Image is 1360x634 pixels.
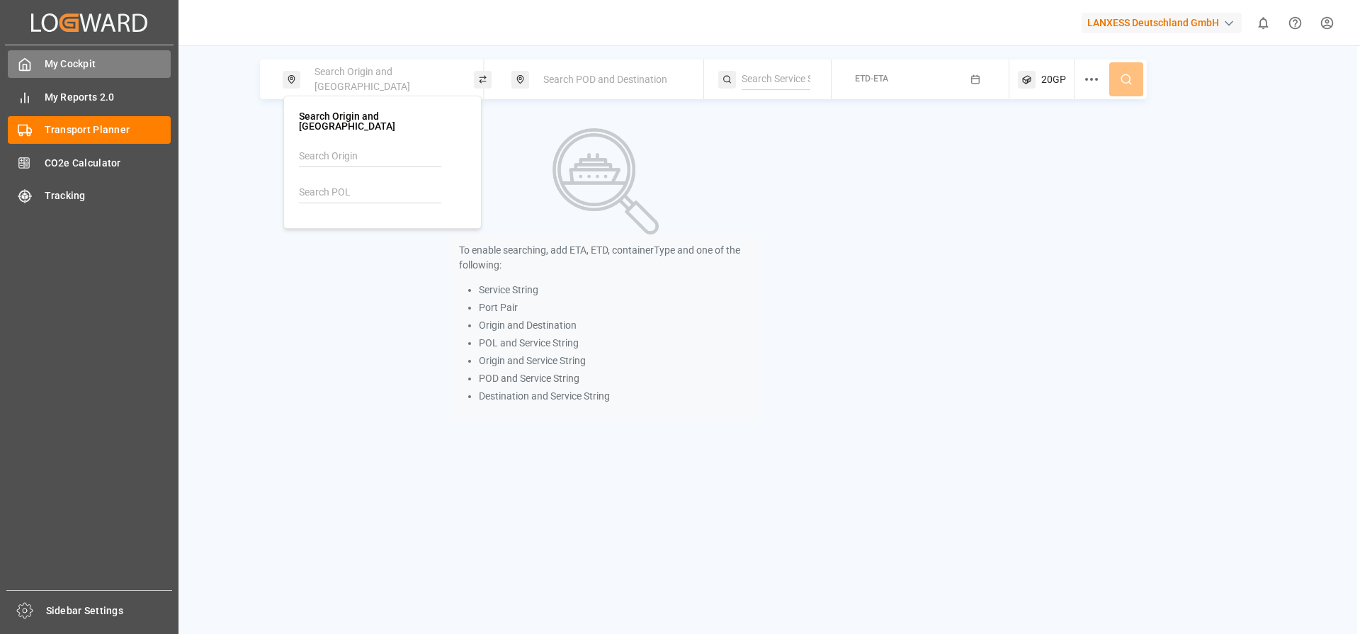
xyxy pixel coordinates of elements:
a: Tracking [8,182,171,210]
li: Destination and Service String [479,389,753,404]
li: Origin and Destination [479,318,753,333]
span: My Reports 2.0 [45,90,171,105]
span: Search Origin and [GEOGRAPHIC_DATA] [314,66,410,92]
input: Search POL [299,182,441,203]
button: show 0 new notifications [1247,7,1279,39]
span: CO2e Calculator [45,156,171,171]
a: My Cockpit [8,50,171,78]
img: Search [552,128,659,234]
li: POD and Service String [479,371,753,386]
span: My Cockpit [45,57,171,72]
div: LANXESS Deutschland GmbH [1082,13,1242,33]
input: Search Service String [742,69,810,90]
li: POL and Service String [479,336,753,351]
button: LANXESS Deutschland GmbH [1082,9,1247,36]
span: Search POD and Destination [543,74,667,85]
h4: Search Origin and [GEOGRAPHIC_DATA] [299,111,466,131]
li: Service String [479,283,753,298]
a: Transport Planner [8,116,171,144]
span: Transport Planner [45,123,171,137]
span: Sidebar Settings [46,604,173,618]
span: 20GP [1041,72,1066,87]
span: Tracking [45,188,171,203]
p: To enable searching, add ETA, ETD, containerType and one of the following: [459,243,753,273]
button: Help Center [1279,7,1311,39]
li: Origin and Service String [479,353,753,368]
span: ETD-ETA [855,74,888,84]
a: CO2e Calculator [8,149,171,176]
input: Search Origin [299,146,441,167]
a: My Reports 2.0 [8,83,171,111]
button: ETD-ETA [840,66,1001,94]
li: Port Pair [479,300,753,315]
